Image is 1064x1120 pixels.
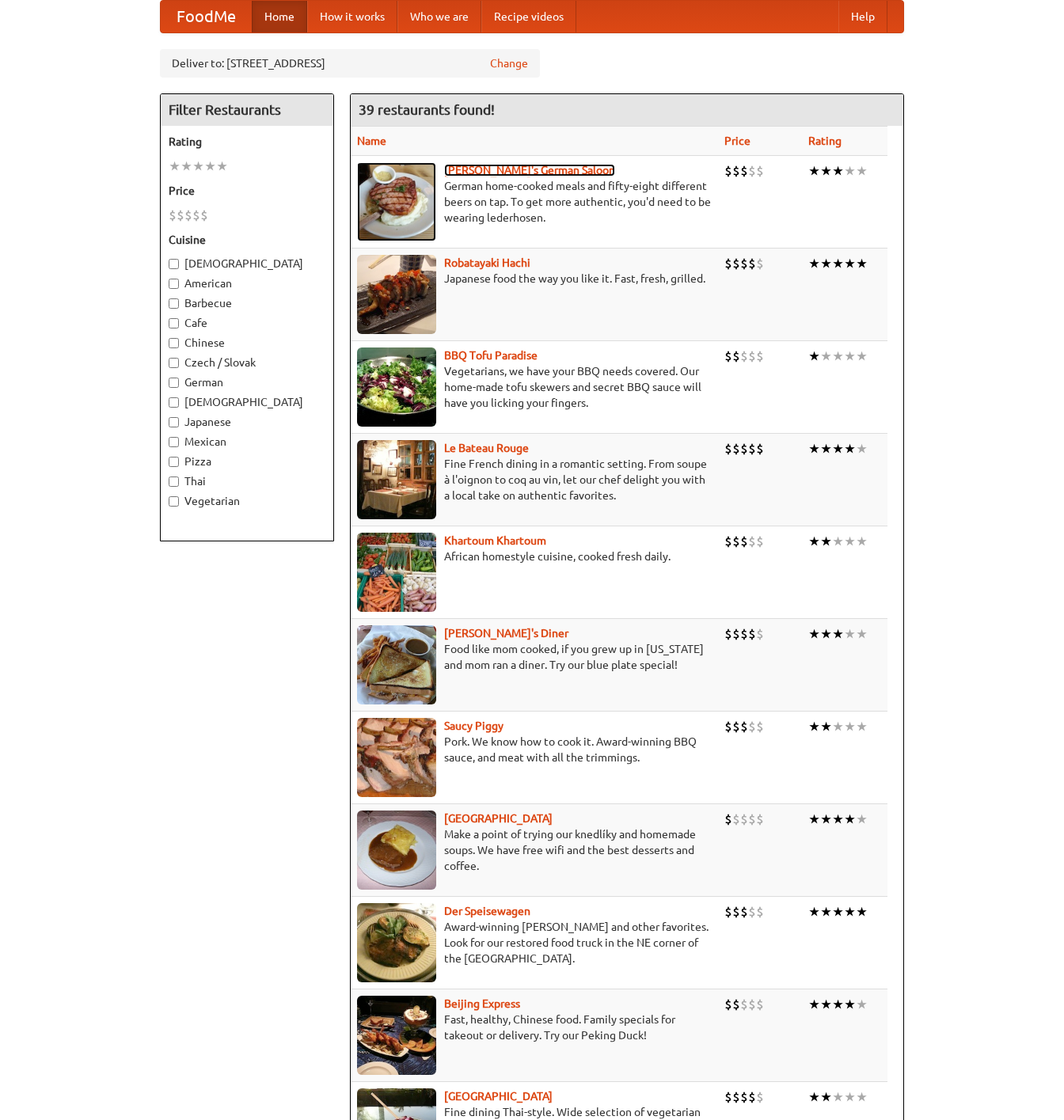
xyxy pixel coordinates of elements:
li: $ [756,347,764,365]
input: Vegetarian [169,496,179,507]
p: Fast, healthy, Chinese food. Family specials for takeout or delivery. Try our Peking Duck! [357,1012,712,1043]
b: [GEOGRAPHIC_DATA] [444,812,553,825]
li: $ [732,903,740,921]
a: Change [490,55,528,71]
img: czechpoint.jpg [357,811,436,890]
img: khartoum.jpg [357,533,436,612]
li: ★ [820,718,832,735]
li: ★ [832,718,844,735]
li: $ [748,996,756,1013]
li: ★ [856,440,868,457]
li: $ [748,811,756,828]
input: [DEMOGRAPHIC_DATA] [169,397,179,408]
li: ★ [808,996,820,1013]
li: $ [740,996,748,1013]
li: ★ [832,996,844,1013]
li: $ [748,1088,756,1106]
li: ★ [808,811,820,828]
li: ★ [808,255,820,272]
li: $ [169,207,177,224]
label: Vegetarian [169,493,325,509]
li: $ [724,1088,732,1106]
p: Pork. We know how to cook it. Award-winning BBQ sauce, and meat with all the trimmings. [357,734,712,765]
li: $ [740,903,748,921]
li: $ [756,811,764,828]
a: Home [252,1,307,32]
li: ★ [820,440,832,457]
li: $ [724,625,732,643]
li: $ [756,1088,764,1106]
li: $ [192,207,200,224]
li: ★ [832,811,844,828]
li: ★ [808,533,820,550]
li: $ [184,207,192,224]
label: Barbecue [169,295,325,311]
b: BBQ Tofu Paradise [444,349,538,362]
li: $ [724,903,732,921]
li: ★ [832,347,844,365]
li: ★ [844,347,856,365]
li: $ [756,533,764,550]
li: $ [740,533,748,550]
img: beijing.jpg [357,996,436,1075]
li: ★ [844,625,856,643]
li: $ [756,718,764,735]
li: ★ [856,718,868,735]
p: Make a point of trying our knedlíky and homemade soups. We have free wifi and the best desserts a... [357,826,712,874]
li: $ [177,207,184,224]
li: ★ [844,718,856,735]
b: [PERSON_NAME]'s Diner [444,627,568,640]
label: German [169,374,325,390]
li: $ [740,625,748,643]
li: ★ [820,903,832,921]
input: Pizza [169,457,179,467]
li: ★ [844,162,856,180]
input: Czech / Slovak [169,358,179,368]
p: Japanese food the way you like it. Fast, fresh, grilled. [357,271,712,287]
li: ★ [844,903,856,921]
li: ★ [820,996,832,1013]
input: Cafe [169,318,179,328]
a: Recipe videos [481,1,576,32]
p: Food like mom cooked, if you grew up in [US_STATE] and mom ran a diner. Try our blue plate special! [357,641,712,673]
li: ★ [808,1088,820,1106]
li: ★ [832,440,844,457]
img: sallys.jpg [357,625,436,704]
li: ★ [832,162,844,180]
li: $ [724,255,732,272]
li: ★ [820,625,832,643]
li: $ [748,533,756,550]
li: ★ [808,347,820,365]
li: ★ [856,255,868,272]
a: FoodMe [161,1,252,32]
img: esthers.jpg [357,162,436,241]
li: ★ [844,996,856,1013]
p: Fine French dining in a romantic setting. From soupe à l'oignon to coq au vin, let our chef delig... [357,456,712,503]
li: ★ [832,903,844,921]
li: $ [724,162,732,180]
li: $ [748,903,756,921]
li: $ [740,162,748,180]
input: Mexican [169,437,179,447]
label: American [169,275,325,291]
li: $ [732,625,740,643]
a: Help [838,1,887,32]
label: Pizza [169,454,325,469]
img: tofuparadise.jpg [357,347,436,427]
input: Chinese [169,338,179,348]
li: ★ [844,255,856,272]
b: Le Bateau Rouge [444,442,529,454]
label: Mexican [169,434,325,450]
b: Saucy Piggy [444,719,503,732]
a: Beijing Express [444,997,520,1010]
li: $ [724,718,732,735]
li: ★ [180,158,192,175]
input: Thai [169,476,179,487]
a: Robatayaki Hachi [444,256,530,269]
li: ★ [832,625,844,643]
a: Name [357,135,386,147]
li: $ [748,625,756,643]
li: $ [756,996,764,1013]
